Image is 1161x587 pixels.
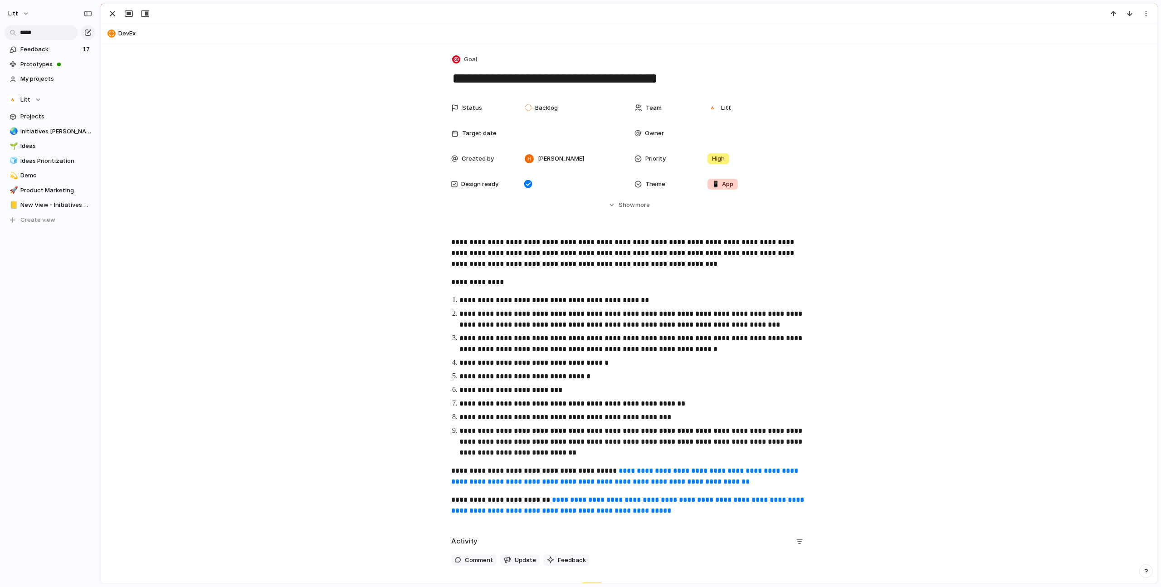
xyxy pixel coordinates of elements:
span: Owner [645,129,664,138]
span: DevEx [118,29,1153,38]
span: Priority [645,154,666,163]
span: Comment [465,556,493,565]
span: 📱 [712,180,719,187]
button: 🌏 [8,127,17,136]
a: 📒New View - Initiatives and Goals [5,198,95,212]
div: 🚀 [10,185,16,196]
span: Prototypes [20,60,92,69]
span: Goal [464,55,477,64]
span: Theme [645,180,665,189]
span: Created by [462,154,494,163]
span: Initiatives [PERSON_NAME] [20,127,92,136]
span: Show [619,201,635,210]
span: Litt [20,95,30,104]
span: My projects [20,74,92,83]
button: 📒 [8,201,17,210]
span: High [712,154,725,163]
span: Target date [462,129,497,138]
button: 🌱 [8,142,17,151]
div: 🌱 [10,141,16,152]
span: Litt [721,103,731,113]
span: Update [515,556,536,565]
span: Status [462,103,482,113]
span: Product Marketing [20,186,92,195]
span: Design ready [461,180,498,189]
button: 🧊 [8,157,17,166]
button: Comment [451,554,497,566]
a: 🌏Initiatives [PERSON_NAME] [5,125,95,138]
a: Projects [5,110,95,123]
span: Projects [20,112,92,121]
span: Ideas Prioritization [20,157,92,166]
span: Demo [20,171,92,180]
button: Litt [5,93,95,107]
a: 💫Demo [5,169,95,182]
span: [PERSON_NAME] [538,154,584,163]
span: Create view [20,215,55,225]
button: Feedback [543,554,590,566]
span: Team [646,103,662,113]
a: Feedback17 [5,43,95,56]
span: Ideas [20,142,92,151]
span: New View - Initiatives and Goals [20,201,92,210]
div: 📒 [10,200,16,210]
span: Feedback [558,556,586,565]
button: Showmore [451,197,807,213]
span: more [635,201,650,210]
a: 🧊Ideas Prioritization [5,154,95,168]
a: 🌱Ideas [5,139,95,153]
a: Prototypes [5,58,95,71]
button: Goal [450,53,480,66]
span: Litt [8,9,18,18]
span: App [712,180,733,189]
span: Backlog [535,103,558,113]
button: 🚀 [8,186,17,195]
div: 💫 [10,171,16,181]
button: Update [500,554,540,566]
div: 🧊 [10,156,16,166]
span: 17 [83,45,92,54]
a: My projects [5,72,95,86]
button: Create view [5,213,95,227]
a: 🚀Product Marketing [5,184,95,197]
div: 🌏 [10,126,16,137]
h2: Activity [451,536,478,547]
button: Litt [4,6,34,21]
button: 💫 [8,171,17,180]
button: DevEx [105,26,1153,41]
span: Feedback [20,45,80,54]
